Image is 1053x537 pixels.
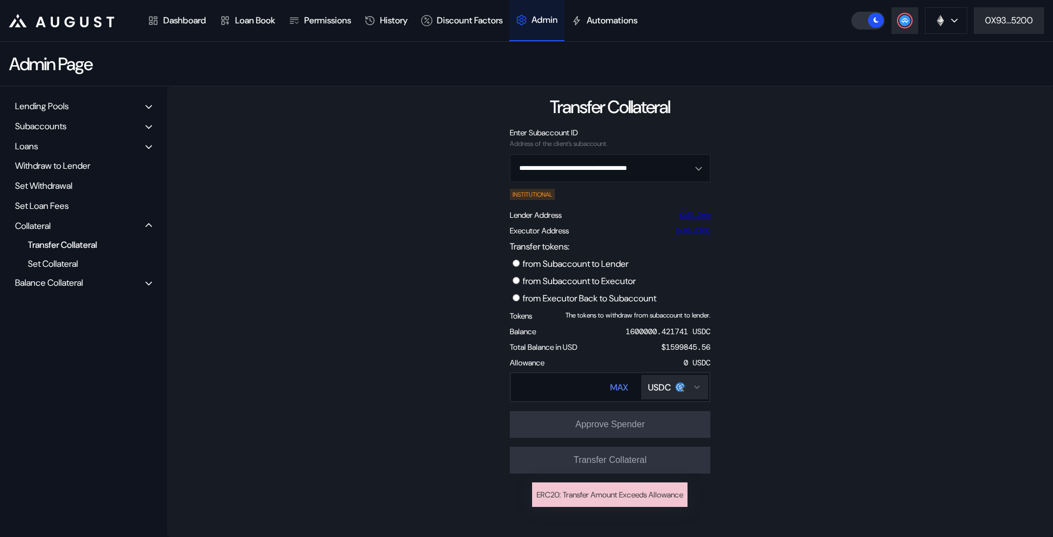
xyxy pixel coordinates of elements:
[510,411,710,438] button: Approve Spender
[934,14,947,27] img: chain logo
[15,220,51,232] div: Collateral
[510,226,569,236] div: Executor Address
[985,14,1033,26] div: 0X93...5200
[661,342,710,352] div: $ 1599845.56
[22,256,136,271] div: Set Collateral
[510,154,710,182] button: Open menu
[380,14,408,26] div: History
[11,197,156,214] div: Set Loan Fees
[587,14,637,26] div: Automations
[532,14,558,26] div: Admin
[510,342,577,352] div: Total Balance in USD
[15,277,83,289] div: Balance Collateral
[510,128,710,138] div: Enter Subaccount ID
[163,14,206,26] div: Dashboard
[510,241,569,252] label: Transfer tokens:
[304,14,351,26] div: Permissions
[648,382,671,393] div: USDC
[680,211,710,219] a: 0xD1...Defc
[523,275,636,287] label: from Subaccount to Executor
[607,381,631,394] button: MAX
[974,7,1044,34] button: 0X93...5200
[11,157,156,174] div: Withdraw to Lender
[510,210,562,220] div: Lender Address
[510,358,544,368] div: Allowance
[15,140,38,152] div: Loans
[550,95,670,119] div: Transfer Collateral
[11,177,156,194] div: Set Withdrawal
[22,237,136,252] div: Transfer Collateral
[9,52,92,76] div: Admin Page
[510,447,710,473] button: Transfer Collateral
[925,7,967,34] button: chain logo
[15,100,69,112] div: Lending Pools
[641,375,708,399] button: Open menu for selecting token for payment
[565,311,710,319] div: The tokens to withdraw from subaccount to lender.
[684,358,710,368] div: 0 USDC
[235,14,275,26] div: Loan Book
[675,382,685,392] img: usdc.png
[510,189,555,200] div: INSTITUTIONAL
[675,227,710,235] a: 0x93...5200
[510,311,532,321] div: Tokens
[523,258,628,270] label: from Subaccount to Lender
[15,120,66,132] div: Subaccounts
[537,487,683,502] div: ERC20: Transfer Amount Exceeds Allowance
[510,326,536,336] div: Balance
[610,382,628,393] div: MAX
[510,140,710,148] div: Address of the client’s subaccount.
[626,326,710,336] div: 1600000.421741 USDC
[680,385,687,392] img: svg+xml,%3c
[523,292,656,304] label: from Executor Back to Subaccount
[437,14,503,26] div: Discount Factors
